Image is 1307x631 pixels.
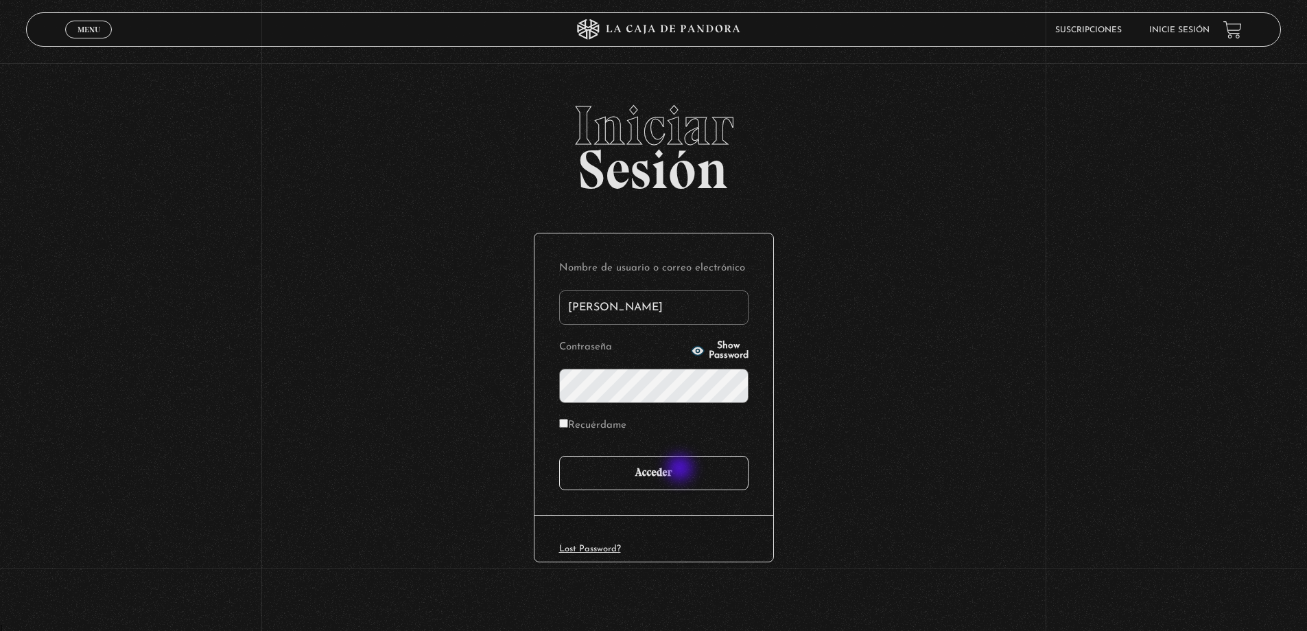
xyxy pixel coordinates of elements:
[559,419,568,428] input: Recuérdame
[559,337,687,358] label: Contraseña
[691,341,749,360] button: Show Password
[26,98,1281,153] span: Iniciar
[1149,26,1210,34] a: Inicie sesión
[78,25,100,34] span: Menu
[73,37,105,47] span: Cerrar
[559,415,626,437] label: Recuérdame
[559,544,621,553] a: Lost Password?
[559,258,749,279] label: Nombre de usuario o correo electrónico
[559,456,749,490] input: Acceder
[709,341,749,360] span: Show Password
[1055,26,1122,34] a: Suscripciones
[26,98,1281,186] h2: Sesión
[1223,21,1242,39] a: View your shopping cart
